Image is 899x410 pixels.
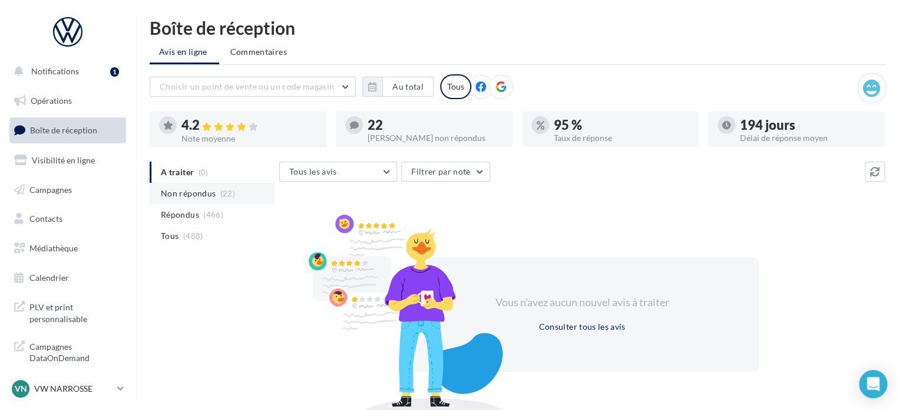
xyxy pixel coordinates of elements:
div: Boîte de réception [150,19,885,37]
div: Tous [440,74,471,99]
div: 4.2 [181,119,317,132]
span: Tous les avis [289,166,337,176]
span: Notifications [31,66,79,76]
span: Contacts [29,214,62,224]
div: Open Intercom Messenger [859,370,887,398]
div: [PERSON_NAME] non répondus [368,134,503,142]
span: Commentaires [230,47,287,57]
button: Au total [362,77,434,97]
div: 1 [110,67,119,77]
button: Au total [382,77,434,97]
a: Médiathèque [7,236,128,261]
a: Campagnes DataOnDemand [7,334,128,369]
a: Opérations [7,88,128,113]
span: Médiathèque [29,243,78,253]
a: Visibilité en ligne [7,148,128,173]
div: Délai de réponse moyen [740,134,875,142]
button: Choisir un point de vente ou un code magasin [150,77,356,97]
span: Opérations [31,96,72,106]
span: Non répondus [161,188,216,199]
a: Campagnes [7,178,128,202]
button: Notifications 1 [7,59,124,84]
span: Choisir un point de vente ou un code magasin [160,81,334,91]
span: Calendrier [29,273,69,283]
a: Boîte de réception [7,117,128,143]
a: VN VW NARROSSE [9,378,126,400]
span: (466) [203,210,223,219]
span: Boîte de réception [30,125,97,135]
div: Taux de réponse [554,134,689,142]
a: Contacts [7,206,128,231]
span: PLV et print personnalisable [29,299,121,324]
span: Campagnes [29,184,72,194]
div: Note moyenne [181,135,317,143]
div: 22 [368,119,503,132]
p: VW NARROSSE [34,383,113,395]
div: 194 jours [740,119,875,132]
button: Consulter tous les avis [534,320,630,334]
span: Tous [161,230,179,242]
span: (488) [183,231,203,241]
span: (22) [220,189,235,198]
div: Vous n'avez aucun nouvel avis à traiter [481,295,683,310]
button: Tous les avis [279,162,397,182]
button: Filtrer par note [401,162,490,182]
a: Calendrier [7,265,128,290]
a: PLV et print personnalisable [7,294,128,329]
span: VN [15,383,27,395]
span: Campagnes DataOnDemand [29,339,121,364]
div: 95 % [554,119,689,132]
span: Répondus [161,209,199,221]
span: Visibilité en ligne [32,155,95,165]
